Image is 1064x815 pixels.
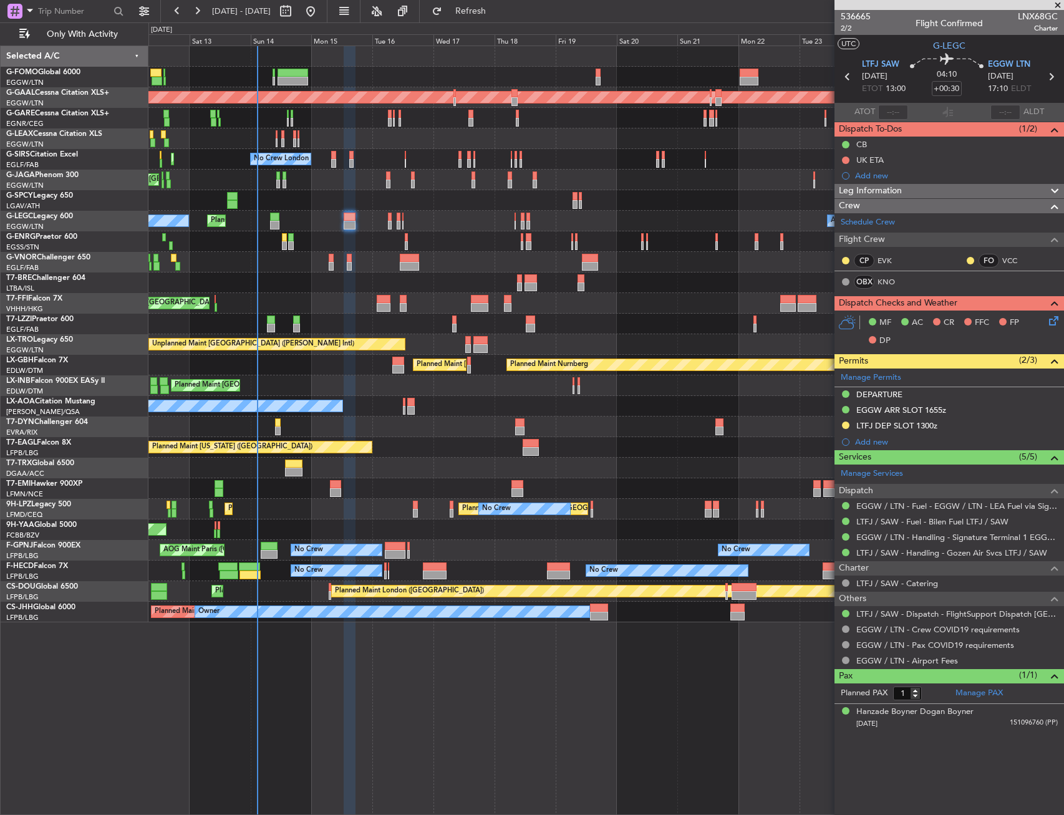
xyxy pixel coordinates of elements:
span: LX-INB [6,377,31,385]
span: CS-DOU [6,583,36,591]
a: EGGW/LTN [6,222,44,231]
span: MF [879,317,891,329]
a: G-GARECessna Citation XLS+ [6,110,109,117]
a: LGAV/ATH [6,201,40,211]
span: EGGW LTN [988,59,1030,71]
span: F-GPNJ [6,542,33,549]
a: T7-TRXGlobal 6500 [6,460,74,467]
span: G-JAGA [6,171,35,179]
span: 151096760 (PP) [1010,718,1058,728]
a: F-GPNJFalcon 900EX [6,542,80,549]
span: T7-TRX [6,460,32,467]
span: G-SIRS [6,151,30,158]
div: Planned Maint [GEOGRAPHIC_DATA] ([GEOGRAPHIC_DATA]) [211,211,407,230]
span: T7-BRE [6,274,32,282]
span: G-LEGC [933,39,965,52]
span: Only With Activity [32,30,132,39]
div: Add new [855,170,1058,181]
span: G-LEGC [6,213,33,220]
span: 9H-LPZ [6,501,31,508]
div: No Crew London ([GEOGRAPHIC_DATA]) [254,150,386,168]
a: EGLF/FAB [6,160,39,170]
span: T7-FFI [6,295,28,302]
div: UK ETA [856,155,884,165]
span: T7-DYN [6,418,34,426]
span: Permits [839,354,868,369]
div: Planned Maint [US_STATE] ([GEOGRAPHIC_DATA]) [152,438,312,456]
span: (5/5) [1019,450,1037,463]
a: EGGW / LTN - Airport Fees [856,655,958,666]
a: LFMN/NCE [6,489,43,499]
span: G-GARE [6,110,35,117]
span: CS-JHH [6,604,33,611]
a: LTFJ / SAW - Dispatch - FlightSupport Dispatch [GEOGRAPHIC_DATA] [856,609,1058,619]
div: No Crew [722,541,750,559]
span: Dispatch [839,484,873,498]
span: LTFJ SAW [862,59,899,71]
span: 536665 [841,10,871,23]
a: CS-DOUGlobal 6500 [6,583,78,591]
span: FP [1010,317,1019,329]
a: LX-INBFalcon 900EX EASy II [6,377,105,385]
a: EGGW / LTN - Crew COVID19 requirements [856,624,1020,635]
span: G-GAAL [6,89,35,97]
span: T7-LZZI [6,316,32,323]
a: DGAA/ACC [6,469,44,478]
span: 04:10 [937,69,957,81]
span: LX-TRO [6,336,33,344]
span: ATOT [854,106,875,118]
a: EDLW/DTM [6,387,43,396]
span: (1/2) [1019,122,1037,135]
a: T7-EMIHawker 900XP [6,480,82,488]
div: A/C Unavailable [GEOGRAPHIC_DATA] ([GEOGRAPHIC_DATA]) [831,211,1033,230]
a: CS-JHHGlobal 6000 [6,604,75,611]
a: T7-DYNChallenger 604 [6,418,88,426]
span: G-FOMO [6,69,38,76]
a: G-FOMOGlobal 6000 [6,69,80,76]
a: VHHH/HKG [6,304,43,314]
a: LX-GBHFalcon 7X [6,357,68,364]
a: G-SPCYLegacy 650 [6,192,73,200]
div: Fri 19 [556,34,617,46]
div: No Crew [294,561,323,580]
div: Tue 16 [372,34,433,46]
div: [DATE] [151,25,172,36]
div: Unplanned Maint [GEOGRAPHIC_DATA] ([PERSON_NAME] Intl) [152,335,354,354]
a: LFPB/LBG [6,448,39,458]
span: LX-AOA [6,398,35,405]
a: LTBA/ISL [6,284,34,293]
button: UTC [838,38,859,49]
a: LFPB/LBG [6,572,39,581]
span: Dispatch To-Dos [839,122,902,137]
span: ETOT [862,83,883,95]
span: (1/1) [1019,668,1037,682]
div: Add new [855,436,1058,447]
span: G-VNOR [6,254,37,261]
span: Services [839,450,871,465]
span: Charter [1018,23,1058,34]
div: DEPARTURE [856,389,902,400]
div: Planned Maint [GEOGRAPHIC_DATA] ([GEOGRAPHIC_DATA]) [228,499,425,518]
span: Refresh [445,7,497,16]
span: [DATE] [862,70,887,83]
span: LNX68GC [1018,10,1058,23]
a: Manage PAX [955,687,1003,700]
span: Crew [839,199,860,213]
a: FCBB/BZV [6,531,39,540]
div: OBX [854,275,874,289]
span: G-LEAX [6,130,33,138]
span: T7-EAGL [6,439,37,446]
a: Manage Permits [841,372,901,384]
a: EGGW / LTN - Fuel - EGGW / LTN - LEA Fuel via Signature in EGGW [856,501,1058,511]
a: EGSS/STN [6,243,39,252]
div: Planned Maint [GEOGRAPHIC_DATA] ([GEOGRAPHIC_DATA]) [155,602,351,621]
a: VCC [1002,255,1030,266]
a: EDLW/DTM [6,366,43,375]
span: ELDT [1011,83,1031,95]
input: --:-- [878,105,908,120]
span: FFC [975,317,989,329]
a: [PERSON_NAME]/QSA [6,407,80,417]
div: Planned [GEOGRAPHIC_DATA] ([GEOGRAPHIC_DATA]) [462,499,639,518]
div: Thu 18 [495,34,556,46]
a: G-VNORChallenger 650 [6,254,90,261]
